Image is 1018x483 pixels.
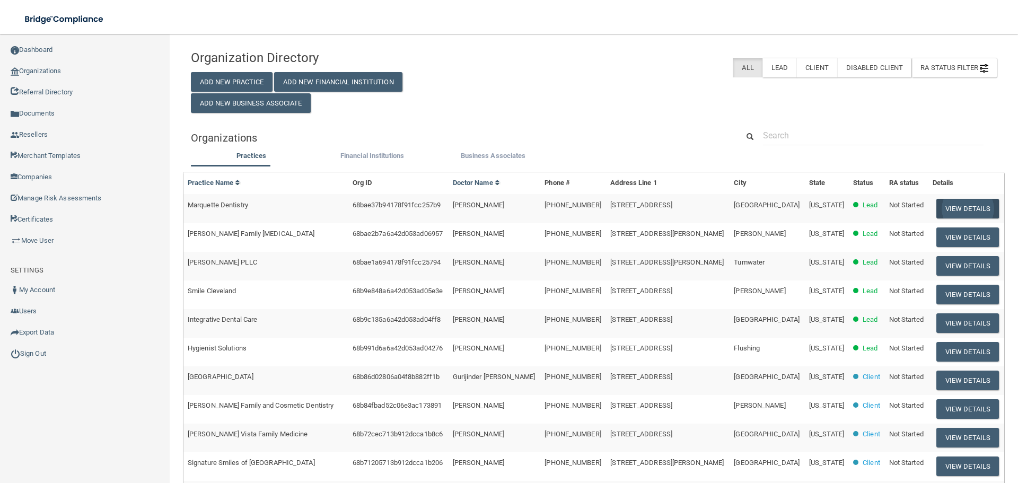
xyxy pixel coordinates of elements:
span: [STREET_ADDRESS][PERSON_NAME] [610,459,724,467]
label: Business Associates [438,150,548,162]
span: [STREET_ADDRESS] [610,201,672,209]
span: Marquette Dentistry [188,201,248,209]
span: Not Started [889,459,924,467]
img: bridge_compliance_login_screen.278c3ca4.svg [16,8,113,30]
span: [PERSON_NAME] [453,258,504,266]
span: [STREET_ADDRESS] [610,430,672,438]
span: [PHONE_NUMBER] [545,430,601,438]
img: ic_reseller.de258add.png [11,131,19,139]
span: [US_STATE] [809,230,844,238]
button: View Details [936,199,999,218]
span: [US_STATE] [809,201,844,209]
span: [PERSON_NAME] [453,459,504,467]
span: Gurijinder [PERSON_NAME] [453,373,535,381]
span: [PERSON_NAME] PLLC [188,258,257,266]
p: Lead [863,285,877,297]
span: [STREET_ADDRESS][PERSON_NAME] [610,230,724,238]
span: Smile Cleveland [188,287,236,295]
label: Client [796,58,837,77]
span: [US_STATE] [809,430,844,438]
span: 68b9e848a6a42d053ad05e3e [353,287,443,295]
label: Practices [196,150,306,162]
span: Financial Institutions [340,152,404,160]
span: Not Started [889,258,924,266]
span: [STREET_ADDRESS] [610,373,672,381]
th: Address Line 1 [606,172,730,194]
span: [PHONE_NUMBER] [545,373,601,381]
button: View Details [936,256,999,276]
span: [PHONE_NUMBER] [545,315,601,323]
span: Not Started [889,287,924,295]
p: Lead [863,313,877,326]
button: View Details [936,313,999,333]
span: 68bae2b7a6a42d053ad06957 [353,230,443,238]
span: [GEOGRAPHIC_DATA] [734,201,800,209]
span: [PERSON_NAME] [453,230,504,238]
img: icon-export.b9366987.png [11,328,19,337]
span: Flushing [734,344,760,352]
iframe: Drift Widget Chat Controller [835,408,1005,450]
span: [US_STATE] [809,258,844,266]
span: [PHONE_NUMBER] [545,258,601,266]
th: Status [849,172,885,194]
span: [GEOGRAPHIC_DATA] [734,430,800,438]
span: 68bae37b94178f91fcc257b9 [353,201,441,209]
span: Not Started [889,315,924,323]
img: organization-icon.f8decf85.png [11,67,19,76]
span: [PERSON_NAME] [453,287,504,295]
span: [STREET_ADDRESS] [610,315,672,323]
img: briefcase.64adab9b.png [11,235,21,246]
label: Disabled Client [837,58,912,77]
span: 68b991d6a6a42d053ad04276 [353,344,443,352]
p: Lead [863,227,877,240]
img: ic_dashboard_dark.d01f4a41.png [11,46,19,55]
label: Lead [762,58,796,77]
img: ic_user_dark.df1a06c3.png [11,286,19,294]
span: [PERSON_NAME] [734,401,785,409]
span: [US_STATE] [809,373,844,381]
span: Signature Smiles of [GEOGRAPHIC_DATA] [188,459,315,467]
span: [STREET_ADDRESS] [610,344,672,352]
th: Details [928,172,1004,194]
span: Not Started [889,401,924,409]
label: Financial Institutions [317,150,427,162]
span: [PERSON_NAME] [734,230,785,238]
img: icon-documents.8dae5593.png [11,110,19,118]
p: Client [863,371,880,383]
span: [US_STATE] [809,401,844,409]
li: Practices [191,150,312,165]
a: Doctor Name [453,179,501,187]
label: SETTINGS [11,264,43,277]
p: Lead [863,342,877,355]
span: [US_STATE] [809,287,844,295]
span: Hygienist Solutions [188,344,247,352]
button: View Details [936,285,999,304]
span: 68b72cec713b912dcca1b8c6 [353,430,443,438]
p: Lead [863,256,877,269]
span: [PERSON_NAME] [453,401,504,409]
span: [PHONE_NUMBER] [545,344,601,352]
span: 68bae1a694178f91fcc25794 [353,258,441,266]
label: All [733,58,762,77]
span: [PERSON_NAME] Family [MEDICAL_DATA] [188,230,315,238]
span: 68b9c135a6a42d053ad04ff8 [353,315,441,323]
span: Tumwater [734,258,765,266]
input: Search [763,126,984,145]
span: 68b86d02806a04f8b882ff1b [353,373,440,381]
span: [PERSON_NAME] [453,315,504,323]
h5: Organizations [191,132,723,144]
span: [PERSON_NAME] [453,430,504,438]
span: Practices [236,152,266,160]
span: [PERSON_NAME] [453,201,504,209]
img: icon-filter@2x.21656d0b.png [980,64,988,73]
p: Client [863,456,880,469]
a: Practice Name [188,179,241,187]
span: [PHONE_NUMBER] [545,287,601,295]
span: [PHONE_NUMBER] [545,230,601,238]
button: Add New Financial Institution [274,72,402,92]
th: City [730,172,805,194]
img: icon-users.e205127d.png [11,307,19,315]
span: [GEOGRAPHIC_DATA] [734,373,800,381]
span: [PERSON_NAME] Family and Cosmetic Dentistry [188,401,334,409]
span: [STREET_ADDRESS][PERSON_NAME] [610,258,724,266]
